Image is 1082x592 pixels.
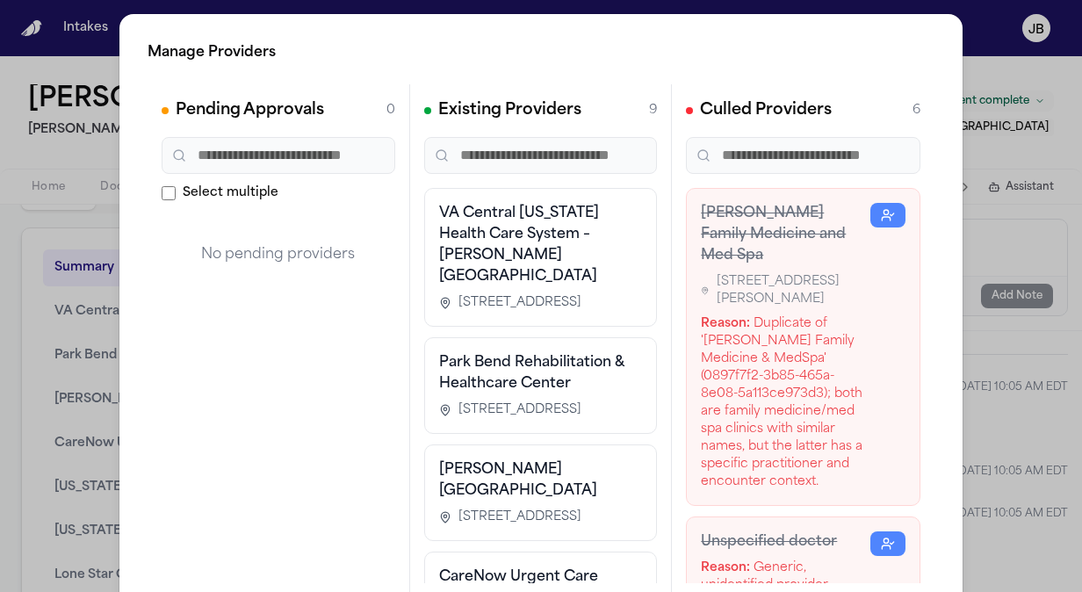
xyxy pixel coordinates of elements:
[162,186,176,200] input: Select multiple
[701,203,870,266] h3: [PERSON_NAME] Family Medicine and Med Spa
[458,509,581,526] span: [STREET_ADDRESS]
[870,531,905,556] button: Restore Provider
[438,98,581,123] h2: Existing Providers
[458,401,581,419] span: [STREET_ADDRESS]
[649,102,657,119] span: 9
[458,294,581,312] span: [STREET_ADDRESS]
[870,203,905,227] button: Restore Provider
[439,459,643,502] h3: [PERSON_NAME] [GEOGRAPHIC_DATA]
[912,102,920,119] span: 6
[701,531,870,552] h3: Unspecified doctor
[162,216,395,293] div: No pending providers
[176,98,324,123] h2: Pending Approvals
[439,567,643,588] h3: CareNow Urgent Care
[701,315,870,491] div: Duplicate of '[PERSON_NAME] Family Medicine & MedSpa' (0897f7f2-3b85-465a-8e08-5a113ce973d3); bot...
[439,352,643,394] h3: Park Bend Rehabilitation & Healthcare Center
[183,184,278,202] span: Select multiple
[701,317,750,330] strong: Reason:
[701,561,750,574] strong: Reason:
[148,42,934,63] h2: Manage Providers
[386,102,395,119] span: 0
[700,98,832,123] h2: Culled Providers
[439,203,643,287] h3: VA Central [US_STATE] Health Care System – [PERSON_NAME] [GEOGRAPHIC_DATA]
[717,273,870,308] span: [STREET_ADDRESS][PERSON_NAME]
